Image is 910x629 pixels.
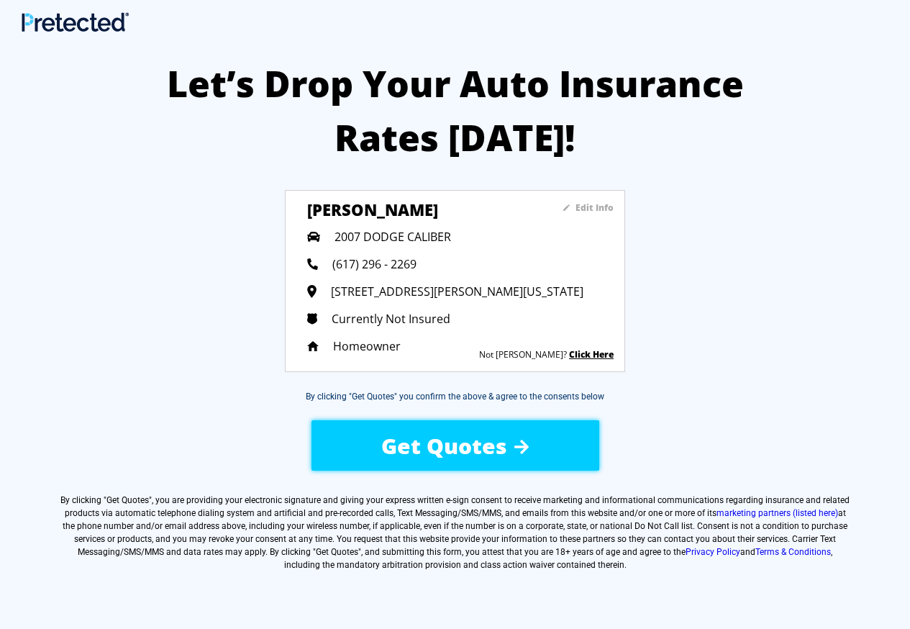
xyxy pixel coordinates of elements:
[755,547,831,557] a: Terms & Conditions
[716,508,838,518] a: marketing partners (listed here)
[479,348,567,361] sapn: Not [PERSON_NAME]?
[60,494,851,571] label: By clicking " ", you are providing your electronic signature and giving your express written e-si...
[153,57,757,165] h2: Let’s Drop Your Auto Insurance Rates [DATE]!
[106,495,149,505] span: Get Quotes
[22,12,129,32] img: Main Logo
[335,229,451,245] span: 2007 DODGE CALIBER
[575,202,614,214] sapn: Edit Info
[311,420,599,471] button: Get Quotes
[333,338,401,354] span: Homeowner
[306,390,604,403] div: By clicking "Get Quotes" you confirm the above & agree to the consents below
[686,547,740,557] a: Privacy Policy
[307,199,519,220] h3: [PERSON_NAME]
[381,431,507,461] span: Get Quotes
[332,256,417,272] span: (617) 296 - 2269
[332,311,450,327] span: Currently Not Insured
[331,284,583,299] span: [STREET_ADDRESS][PERSON_NAME][US_STATE]
[569,348,614,361] a: Click Here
